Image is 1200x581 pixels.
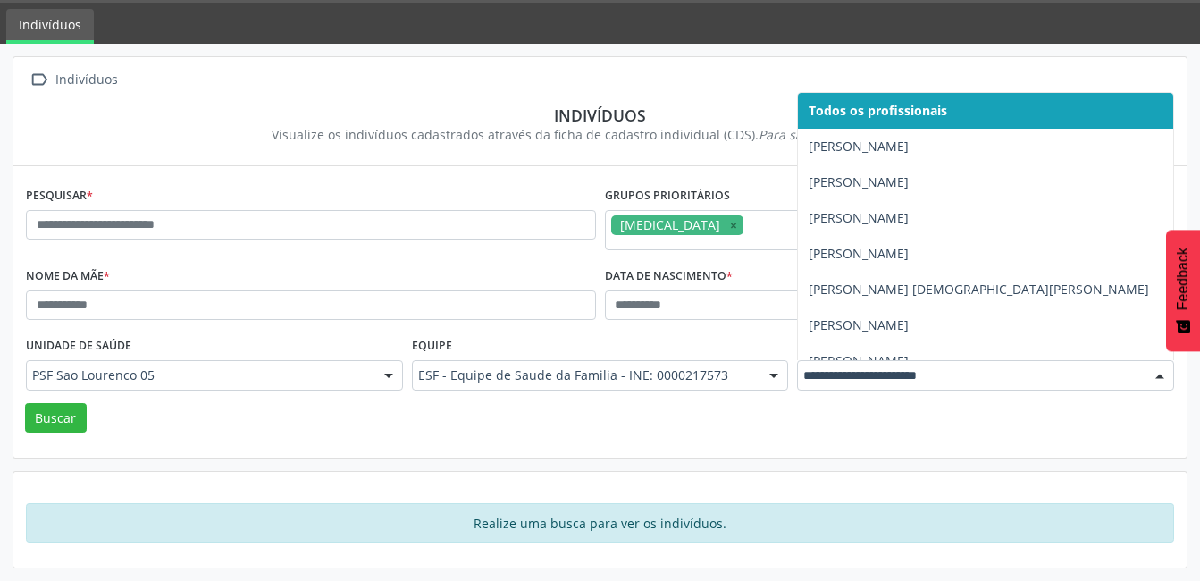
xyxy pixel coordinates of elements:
label: Pesquisar [26,182,93,210]
span: [PERSON_NAME] [809,245,909,262]
span: [PERSON_NAME] [809,316,909,333]
span: PSF Sao Lourenco 05 [32,366,366,384]
span: [PERSON_NAME] [809,209,909,226]
span: [PERSON_NAME] [809,138,909,155]
div: Indivíduos [38,105,1162,125]
div: Indivíduos [52,67,121,93]
span: Feedback [1175,248,1191,310]
div: Visualize os indivíduos cadastrados através da ficha de cadastro individual (CDS). [38,125,1162,144]
label: Equipe [412,333,452,360]
label: Data de nascimento [605,263,733,290]
span: [PERSON_NAME] [809,352,909,369]
span: [PERSON_NAME] [809,173,909,190]
i: Para saber mais, [759,126,928,143]
span: ESF - Equipe de Saude da Familia - INE: 0000217573 [418,366,752,384]
i:  [26,67,52,93]
a: Indivíduos [6,9,94,44]
span: [PERSON_NAME] [DEMOGRAPHIC_DATA][PERSON_NAME] [809,281,1149,298]
label: Unidade de saúde [26,333,131,360]
span: [MEDICAL_DATA] [620,216,720,233]
label: Grupos prioritários [605,182,730,210]
button: Feedback - Mostrar pesquisa [1166,230,1200,351]
a:  Indivíduos [26,67,121,93]
span: Todos os profissionais [809,102,947,119]
button: Buscar [25,403,87,434]
div: Realize uma busca para ver os indivíduos. [26,503,1174,543]
label: Nome da mãe [26,263,110,290]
